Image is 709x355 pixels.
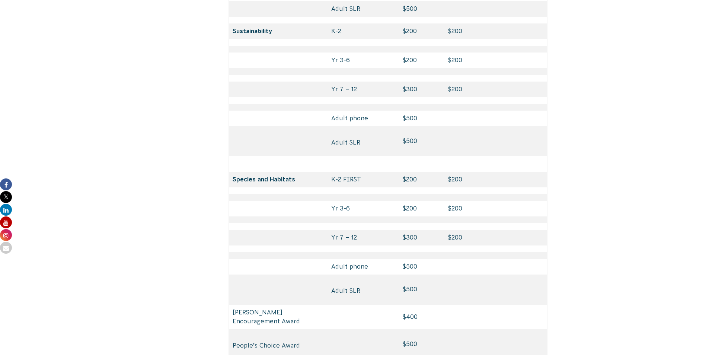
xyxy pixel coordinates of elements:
[399,201,444,216] td: $200
[399,23,444,39] td: $200
[444,23,547,39] td: $200
[399,126,444,156] td: $500
[399,111,444,126] td: $500
[399,53,444,68] td: $200
[399,230,444,245] td: $300
[331,138,395,146] p: Adult SLR
[444,201,547,216] td: $200
[399,275,444,304] td: $500
[328,111,399,126] td: Adult phone
[399,305,444,329] td: $400
[328,259,399,275] td: Adult phone
[444,82,547,97] td: $200
[233,341,324,349] p: People’s Choice Award
[331,286,395,295] p: Adult SLR
[444,172,547,187] td: $200
[399,259,444,275] td: $500
[444,53,547,68] td: $200
[444,230,547,245] td: $200
[399,172,444,187] td: $200
[328,172,399,187] td: K-2 FIRST
[328,53,399,68] td: Yr 3-6
[328,230,399,245] td: Yr 7 – 12
[399,82,444,97] td: $300
[328,82,399,97] td: Yr 7 – 12
[233,176,295,183] strong: Species and Habitats
[399,1,444,17] td: $500
[328,23,399,39] td: K-2
[328,201,399,216] td: Yr 3-6
[229,305,328,329] td: [PERSON_NAME] Encouragement Award
[328,1,399,17] td: Adult SLR
[233,28,272,34] strong: Sustainability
